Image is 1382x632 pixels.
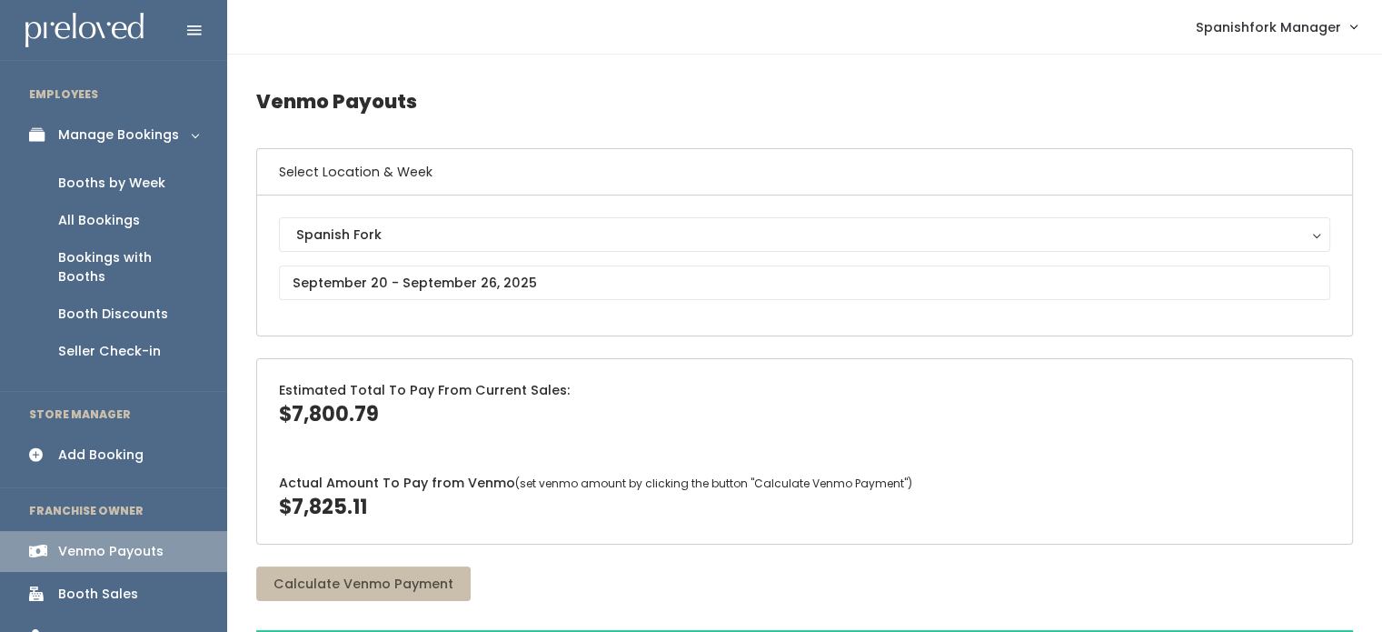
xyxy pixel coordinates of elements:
div: Venmo Payouts [58,542,164,561]
span: $7,800.79 [279,400,379,428]
div: Seller Check-in [58,342,161,361]
div: Estimated Total To Pay From Current Sales: [257,359,1352,451]
div: All Bookings [58,211,140,230]
div: Add Booking [58,446,144,465]
input: September 20 - September 26, 2025 [279,266,1330,300]
img: preloved logo [25,13,144,48]
div: Booth Discounts [58,305,168,324]
span: (set venmo amount by clicking the button "Calculate Venmo Payment") [515,476,912,491]
div: Manage Bookings [58,125,179,145]
div: Booths by Week [58,174,165,193]
a: Spanishfork Manager [1178,7,1375,46]
span: Spanishfork Manager [1196,17,1341,37]
h4: Venmo Payouts [256,76,1353,126]
button: Spanish Fork [279,217,1330,252]
div: Booth Sales [58,585,138,604]
button: Calculate Venmo Payment [256,567,471,601]
h6: Select Location & Week [257,149,1352,196]
div: Bookings with Booths [58,248,198,286]
div: Spanish Fork [296,225,1313,245]
span: $7,825.11 [279,493,367,521]
div: Actual Amount To Pay from Venmo [257,452,1352,544]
